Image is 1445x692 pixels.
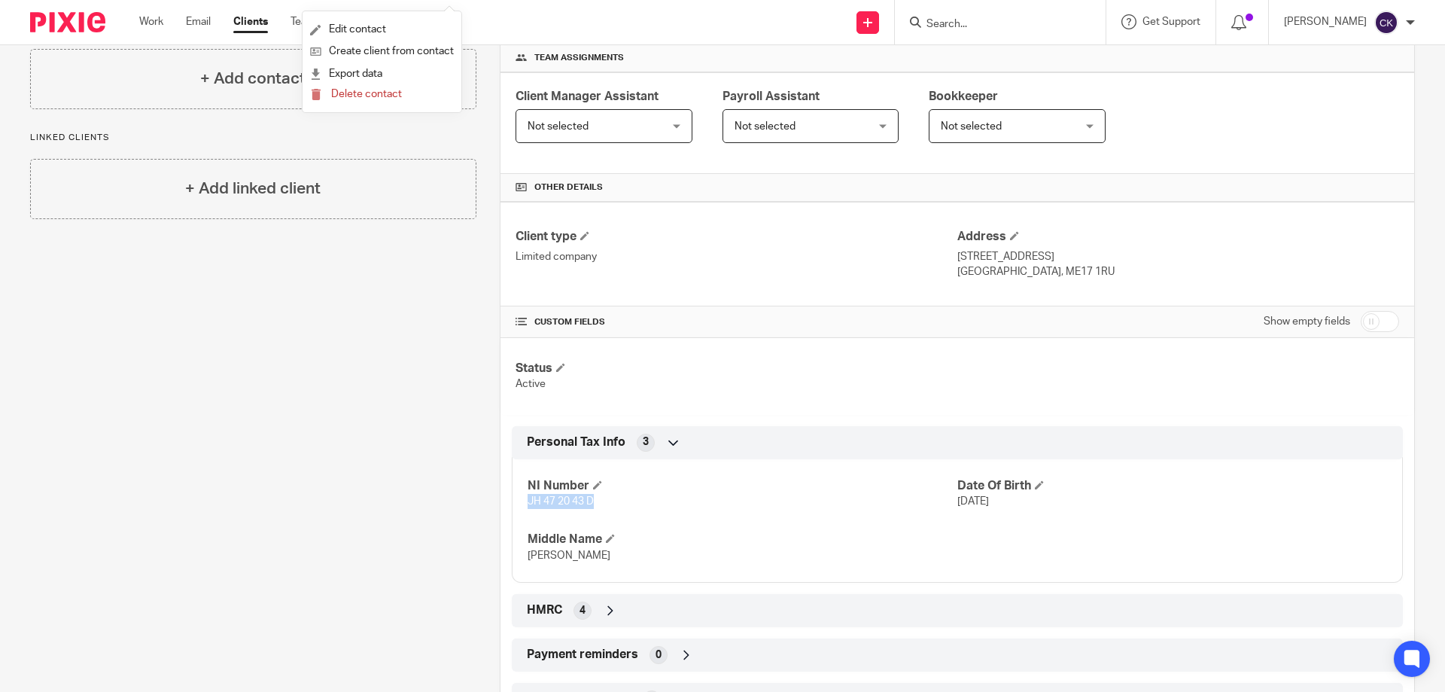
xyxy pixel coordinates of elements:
[1284,14,1367,29] p: [PERSON_NAME]
[1264,314,1350,329] label: Show empty fields
[534,52,624,64] span: Team assignments
[957,229,1399,245] h4: Address
[527,647,638,663] span: Payment reminders
[331,89,402,99] span: Delete contact
[643,434,649,450] span: 3
[516,379,546,389] span: Active
[139,14,163,29] a: Work
[528,550,610,561] span: [PERSON_NAME]
[722,90,820,102] span: Payroll Assistant
[516,90,659,102] span: Client Manager Assistant
[200,67,306,90] h4: + Add contact
[929,90,998,102] span: Bookkeeper
[516,361,957,376] h4: Status
[735,121,796,132] span: Not selected
[527,434,625,450] span: Personal Tax Info
[291,14,315,29] a: Team
[516,249,957,264] p: Limited company
[516,316,957,328] h4: CUSTOM FIELDS
[185,177,321,200] h4: + Add linked client
[30,132,476,144] p: Linked clients
[310,63,454,85] a: Export data
[528,478,957,494] h4: NI Number
[528,496,594,507] span: JH 47 20 43 D
[527,602,562,618] span: HMRC
[310,85,402,105] button: Delete contact
[310,41,454,62] a: Create client from contact
[957,264,1399,279] p: [GEOGRAPHIC_DATA], ME17 1RU
[957,478,1387,494] h4: Date Of Birth
[528,121,589,132] span: Not selected
[233,14,268,29] a: Clients
[656,648,662,663] span: 0
[534,181,603,194] span: Other details
[528,532,957,547] h4: Middle Name
[957,249,1399,264] p: [STREET_ADDRESS]
[580,603,586,618] span: 4
[186,14,211,29] a: Email
[957,496,989,507] span: [DATE]
[1374,11,1398,35] img: svg%3E
[30,12,105,32] img: Pixie
[941,121,1002,132] span: Not selected
[310,19,454,41] a: Edit contact
[1142,17,1200,27] span: Get Support
[925,18,1060,32] input: Search
[516,229,957,245] h4: Client type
